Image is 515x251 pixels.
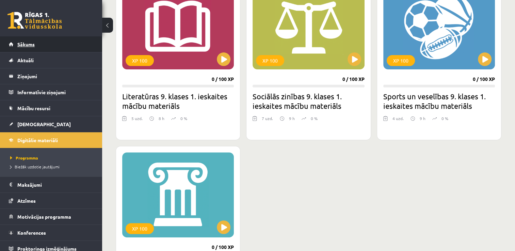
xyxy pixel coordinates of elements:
div: 4 uzd. [392,115,404,125]
a: Digitālie materiāli [9,132,94,148]
span: Programma [10,155,38,161]
a: Biežāk uzdotie jautājumi [10,164,95,170]
legend: Ziņojumi [17,68,94,84]
a: Ziņojumi [9,68,94,84]
a: Aktuāli [9,52,94,68]
a: Programma [10,155,95,161]
div: 7 uzd. [262,115,273,125]
span: Biežāk uzdotie jautājumi [10,164,60,169]
legend: Maksājumi [17,177,94,193]
span: Motivācijas programma [17,214,71,220]
div: XP 100 [256,55,284,66]
span: Digitālie materiāli [17,137,58,143]
p: 9 h [420,115,425,121]
a: Konferences [9,225,94,240]
a: Sākums [9,36,94,52]
a: Atzīmes [9,193,94,208]
a: Rīgas 1. Tālmācības vidusskola [7,12,62,29]
div: XP 100 [126,55,154,66]
p: 9 h [289,115,295,121]
p: 0 % [180,115,187,121]
span: Sākums [17,41,35,47]
span: Aktuāli [17,57,34,63]
p: 0 % [441,115,448,121]
a: [DEMOGRAPHIC_DATA] [9,116,94,132]
span: Konferences [17,230,46,236]
div: 5 uzd. [131,115,143,125]
h2: Sports un veselības 9. klases 1. ieskaites mācību materiāls [383,91,495,111]
a: Motivācijas programma [9,209,94,224]
span: [DEMOGRAPHIC_DATA] [17,121,71,127]
div: XP 100 [126,223,154,234]
a: Maksājumi [9,177,94,193]
div: XP 100 [387,55,415,66]
p: 0 % [311,115,318,121]
h2: Literatūras 9. klases 1. ieskaites mācību materiāls [122,91,234,111]
a: Mācību resursi [9,100,94,116]
a: Informatīvie ziņojumi [9,84,94,100]
p: 8 h [159,115,164,121]
h2: Sociālās zinības 9. klases 1. ieskaites mācību materiāls [253,91,364,111]
legend: Informatīvie ziņojumi [17,84,94,100]
span: Atzīmes [17,198,36,204]
span: Mācību resursi [17,105,50,111]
